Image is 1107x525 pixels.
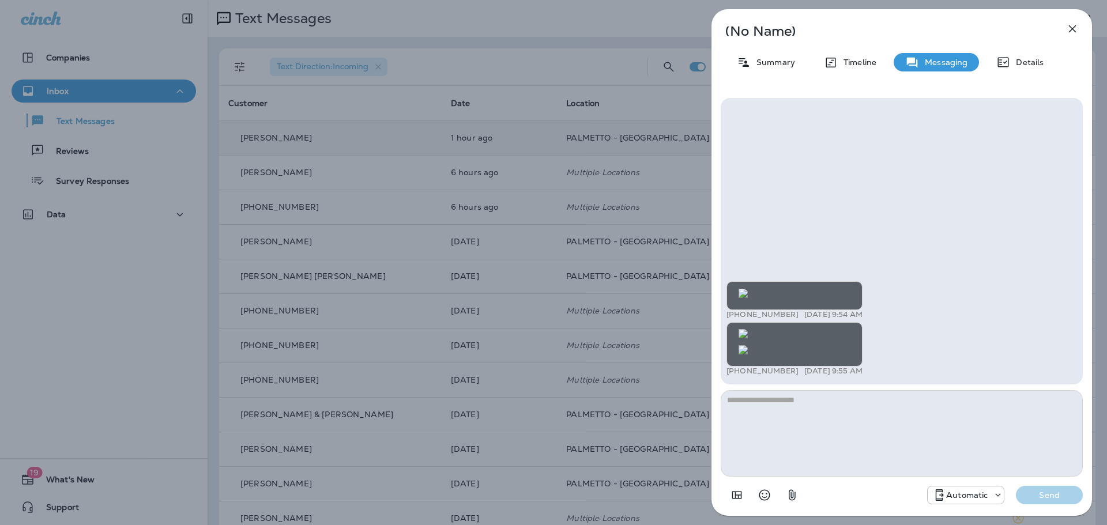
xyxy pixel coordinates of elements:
p: Details [1010,58,1044,67]
p: Summary [751,58,795,67]
img: twilio-download [739,329,748,338]
img: twilio-download [739,345,748,354]
p: Messaging [919,58,967,67]
button: Add in a premade template [725,484,748,507]
p: (No Name) [725,27,1040,36]
img: twilio-download [739,289,748,298]
button: Select an emoji [753,484,776,507]
p: Timeline [838,58,876,67]
p: [DATE] 9:55 AM [804,367,863,376]
p: [DATE] 9:54 AM [804,310,863,319]
p: Automatic [946,490,988,500]
p: [PHONE_NUMBER] [726,310,799,319]
p: [PHONE_NUMBER] [726,367,799,376]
